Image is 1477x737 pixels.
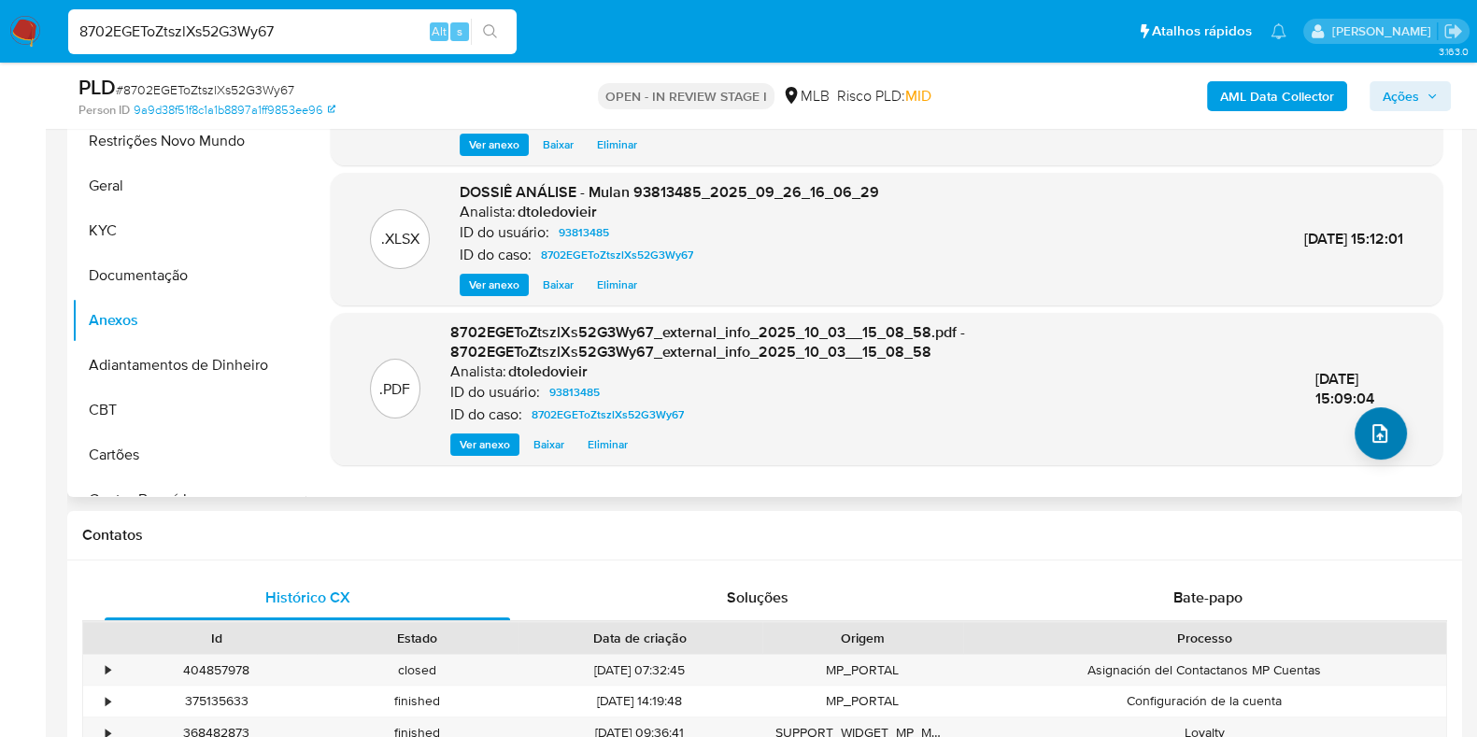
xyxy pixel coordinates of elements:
button: upload-file [1355,407,1407,460]
div: Configuración de la cuenta [963,686,1446,716]
div: [DATE] 07:32:45 [518,655,762,686]
a: 93813485 [542,381,607,404]
span: Risco PLD: [837,86,931,106]
span: 8702EGEToZtszlXs52G3Wy67 [532,404,684,426]
button: Geral [72,163,305,208]
button: Adiantamentos de Dinheiro [72,343,305,388]
p: Analista: [450,362,506,381]
button: Baixar [533,134,583,156]
span: Eliminar [597,276,637,294]
button: Ações [1370,81,1451,111]
span: [DATE] 15:12:01 [1304,228,1403,249]
div: Estado [330,629,504,647]
a: 8702EGEToZtszlXs52G3Wy67 [533,244,701,266]
span: Eliminar [597,135,637,154]
span: Baixar [543,276,574,294]
b: PLD [78,72,116,102]
button: Anexos [72,298,305,343]
b: AML Data Collector [1220,81,1334,111]
div: Asignación del Contactanos MP Cuentas [963,655,1446,686]
button: Eliminar [578,433,637,456]
button: Cartões [72,432,305,477]
span: Histórico CX [265,587,350,608]
p: Analista: [460,203,516,221]
button: search-icon [471,19,509,45]
h1: Contatos [82,526,1447,545]
button: Contas Bancárias [72,477,305,522]
p: ID do caso: [450,405,522,424]
span: Atalhos rápidos [1152,21,1252,41]
a: 93813485 [551,221,617,244]
button: Restrições Novo Mundo [72,119,305,163]
div: • [106,692,110,710]
button: Eliminar [588,134,646,156]
button: Eliminar [588,274,646,296]
span: s [457,22,462,40]
span: Alt [432,22,447,40]
p: ID do usuário: [450,383,540,402]
div: MP_PORTAL [762,686,963,716]
span: 3.163.0 [1438,44,1468,59]
p: danilo.toledo@mercadolivre.com [1331,22,1437,40]
button: Baixar [524,433,574,456]
a: 8702EGEToZtszlXs52G3Wy67 [524,404,691,426]
p: OPEN - IN REVIEW STAGE I [598,83,774,109]
span: 8702EGEToZtszlXs52G3Wy67 [541,244,693,266]
a: Notificações [1271,23,1286,39]
span: Ver anexo [460,435,510,454]
a: 9a9d38f51f8c1a1b8897a1ff9853ee96 [134,102,335,119]
div: Id [129,629,304,647]
button: Ver anexo [460,274,529,296]
button: Documentação [72,253,305,298]
span: 8702EGEToZtszlXs52G3Wy67_external_info_2025_10_03__15_08_58.pdf - 8702EGEToZtszlXs52G3Wy67_extern... [450,321,965,363]
div: finished [317,686,518,716]
div: closed [317,655,518,686]
span: 93813485 [559,221,609,244]
div: 404857978 [116,655,317,686]
div: [DATE] 14:19:48 [518,686,762,716]
p: .XLSX [381,229,419,249]
h6: dtoledovieir [518,203,597,221]
div: Processo [976,629,1433,647]
button: CBT [72,388,305,432]
span: Ações [1383,81,1419,111]
span: Ver anexo [469,276,519,294]
span: 93813485 [549,381,600,404]
input: Pesquise usuários ou casos... [68,20,517,44]
div: MLB [782,86,830,106]
span: Soluções [727,587,788,608]
p: .PDF [379,379,410,400]
div: • [106,661,110,679]
span: # 8702EGEToZtszlXs52G3Wy67 [116,80,294,99]
span: Baixar [533,435,564,454]
a: Sair [1443,21,1463,41]
span: Ver anexo [469,135,519,154]
p: ID do usuário: [460,223,549,242]
button: Ver anexo [450,433,519,456]
span: Bate-papo [1173,587,1243,608]
b: Person ID [78,102,130,119]
div: Data de criação [531,629,749,647]
span: Eliminar [588,435,628,454]
div: 375135633 [116,686,317,716]
span: [DATE] 15:09:04 [1315,368,1374,410]
button: KYC [72,208,305,253]
button: Baixar [533,274,583,296]
p: ID do caso: [460,246,532,264]
span: MID [905,85,931,106]
div: MP_PORTAL [762,655,963,686]
div: Origem [775,629,950,647]
span: Baixar [543,135,574,154]
span: DOSSIÊ ANÁLISE - Mulan 93813485_2025_09_26_16_06_29 [460,181,879,203]
button: AML Data Collector [1207,81,1347,111]
button: Ver anexo [460,134,529,156]
h6: dtoledovieir [508,362,588,381]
